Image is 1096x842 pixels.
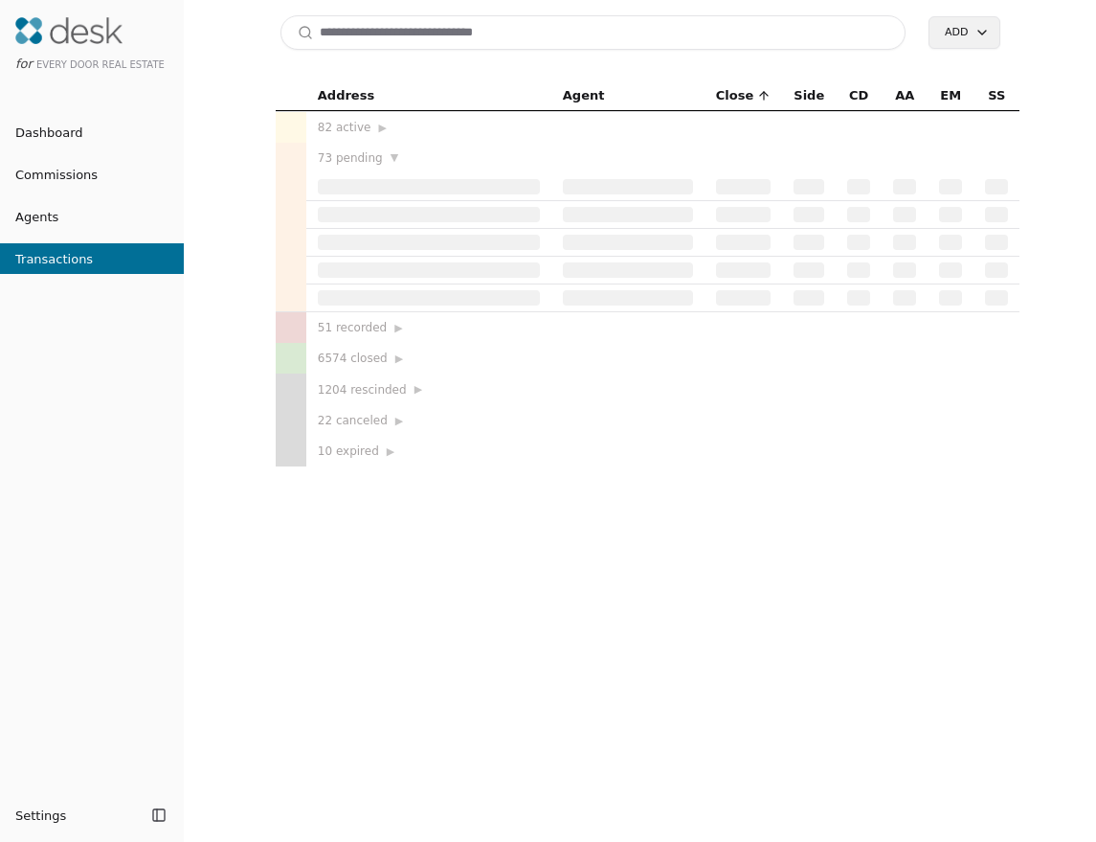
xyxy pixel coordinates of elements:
div: 6574 closed [318,349,540,368]
div: 1204 rescinded [318,379,540,398]
span: EM [940,85,961,106]
span: ▶ [394,320,402,337]
button: Settings [8,800,145,831]
span: Side [794,85,824,106]
img: Desk [15,17,123,44]
span: 73 pending [318,148,383,168]
span: SS [988,85,1005,106]
span: ▶ [387,444,394,461]
span: ▶ [378,120,386,137]
span: CD [849,85,868,106]
div: 22 canceled [318,411,540,430]
span: Every Door Real Estate [36,59,165,70]
span: ▶ [395,413,403,430]
button: Add [928,16,999,49]
span: Close [716,85,753,106]
div: 51 recorded [318,318,540,337]
span: Settings [15,806,66,826]
span: Agent [563,85,605,106]
span: ▶ [395,351,403,368]
div: 82 active [318,118,540,137]
span: ▶ [414,381,422,398]
span: ▼ [391,149,398,167]
span: AA [895,85,914,106]
span: Address [318,85,374,106]
span: for [15,57,33,71]
div: 10 expired [318,442,540,461]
